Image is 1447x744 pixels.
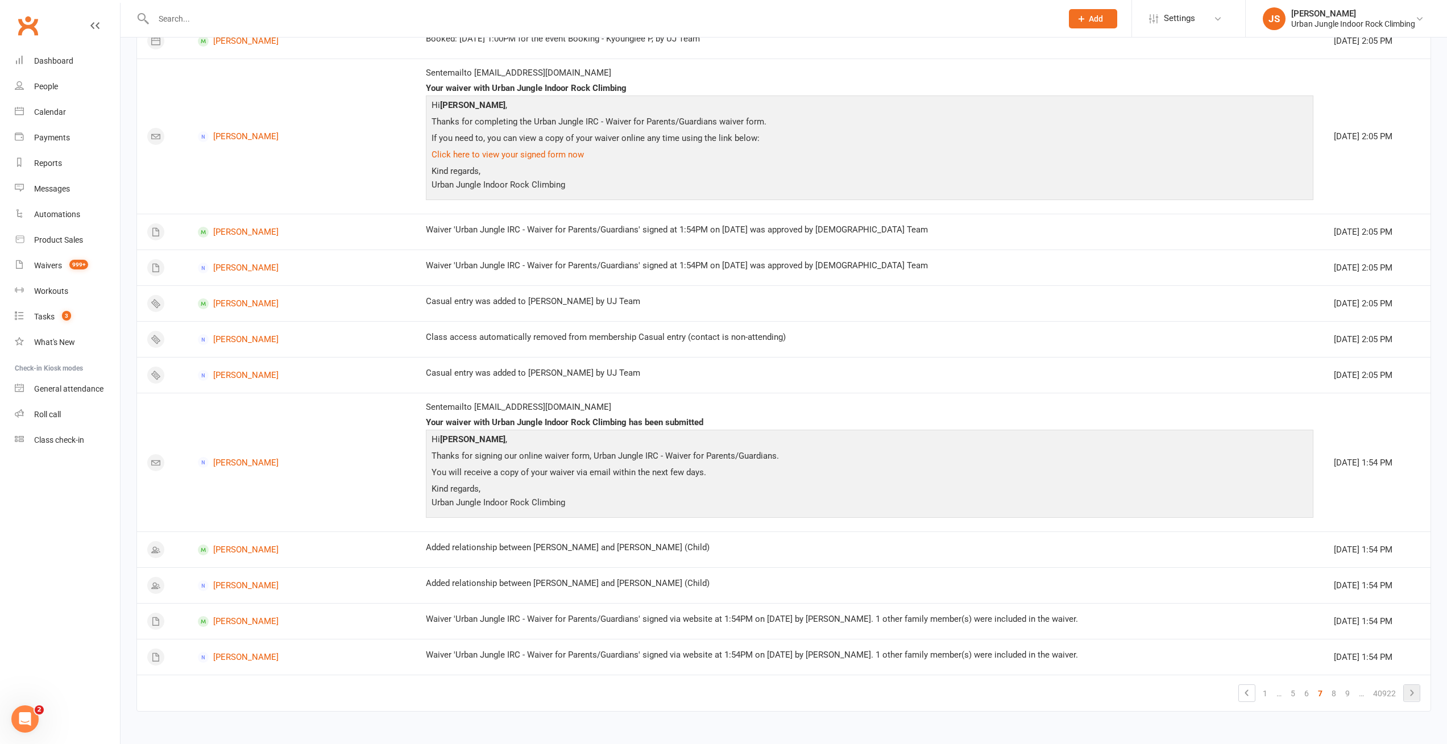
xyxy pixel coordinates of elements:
[1258,685,1272,701] a: 1
[426,261,1313,271] div: Waiver 'Urban Jungle IRC - Waiver for Parents/Guardians' signed at 1:54PM on [DATE] was approved ...
[34,235,83,244] div: Product Sales
[34,338,75,347] div: What's New
[34,56,73,65] div: Dashboard
[34,82,58,91] div: People
[34,286,68,296] div: Workouts
[34,159,62,168] div: Reports
[432,149,584,160] a: Click here to view your signed form now
[15,427,120,453] a: Class kiosk mode
[426,650,1313,660] div: Waiver 'Urban Jungle IRC - Waiver for Parents/Guardians' signed via website at 1:54PM on [DATE] b...
[426,68,611,78] span: Sent email to [EMAIL_ADDRESS][DOMAIN_NAME]
[1313,685,1327,701] a: 7
[1263,7,1286,30] div: JS
[426,297,1313,306] div: Casual entry was added to [PERSON_NAME] by UJ Team
[1334,36,1420,46] div: [DATE] 2:05 PM
[426,225,1313,235] div: Waiver 'Urban Jungle IRC - Waiver for Parents/Guardians' signed at 1:54PM on [DATE] was approved ...
[15,48,120,74] a: Dashboard
[15,125,120,151] a: Payments
[15,253,120,279] a: Waivers 999+
[34,435,84,444] div: Class check-in
[198,580,405,591] a: [PERSON_NAME]
[429,131,1311,148] p: If you need to, you can view a copy of your waiver online any time using the link below:
[1334,263,1420,273] div: [DATE] 2:05 PM
[1334,545,1420,555] div: [DATE] 1:54 PM
[34,210,80,219] div: Automations
[429,115,1311,131] p: Thanks for completing the Urban Jungle IRC - Waiver for Parents/Guardians waiver form.
[198,263,405,273] a: [PERSON_NAME]
[198,457,405,468] a: [PERSON_NAME]
[15,376,120,402] a: General attendance kiosk mode
[1334,617,1420,626] div: [DATE] 1:54 PM
[440,434,505,444] strong: [PERSON_NAME]
[15,330,120,355] a: What's New
[11,705,39,733] iframe: Intercom live chat
[198,227,405,238] a: [PERSON_NAME]
[198,616,405,627] a: [PERSON_NAME]
[1300,685,1313,701] a: 6
[198,298,405,309] a: [PERSON_NAME]
[429,482,1311,512] p: Kind regards, Urban Jungle Indoor Rock Climbing
[35,705,44,714] span: 2
[15,304,120,330] a: Tasks 3
[429,449,1311,465] p: Thanks for signing our online waiver form, Urban Jungle IRC - Waiver for Parents/Guardians.
[15,176,120,202] a: Messages
[429,433,1311,449] p: Hi ,
[15,227,120,253] a: Product Sales
[1327,685,1341,701] a: 8
[426,34,1313,44] div: Booked: [DATE] 1:00PM for the event Booking - Kyounglee P, by UJ Team
[1334,227,1420,237] div: [DATE] 2:05 PM
[440,100,505,110] strong: [PERSON_NAME]
[69,260,88,269] span: 999+
[34,107,66,117] div: Calendar
[15,74,120,99] a: People
[34,384,103,393] div: General attendance
[1334,371,1420,380] div: [DATE] 2:05 PM
[1334,335,1420,344] div: [DATE] 2:05 PM
[1164,6,1195,31] span: Settings
[15,402,120,427] a: Roll call
[426,543,1313,552] div: Added relationship between [PERSON_NAME] and [PERSON_NAME] (Child)
[426,418,1313,427] div: Your waiver with Urban Jungle Indoor Rock Climbing has been submitted
[34,184,70,193] div: Messages
[198,370,405,381] a: [PERSON_NAME]
[15,151,120,176] a: Reports
[1354,685,1369,701] a: …
[1286,685,1300,701] a: 5
[34,133,70,142] div: Payments
[1291,9,1415,19] div: [PERSON_NAME]
[198,334,405,345] a: [PERSON_NAME]
[1334,132,1420,142] div: [DATE] 2:05 PM
[426,368,1313,378] div: Casual entry was added to [PERSON_NAME] by UJ Team
[426,332,1313,342] div: Class access automatically removed from membership Casual entry (contact is non-attending)
[1089,14,1103,23] span: Add
[15,279,120,304] a: Workouts
[198,36,405,47] a: [PERSON_NAME]
[62,311,71,321] span: 3
[429,164,1311,194] p: Kind regards, Urban Jungle Indoor Rock Climbing
[34,410,61,419] div: Roll call
[429,465,1311,482] p: You will receive a copy of your waiver via email within the next few days.
[1069,9,1117,28] button: Add
[1272,685,1286,701] a: …
[15,99,120,125] a: Calendar
[426,84,1313,93] div: Your waiver with Urban Jungle Indoor Rock Climbing
[1334,458,1420,468] div: [DATE] 1:54 PM
[429,98,1311,115] p: Hi ,
[198,545,405,555] a: [PERSON_NAME]
[198,652,405,663] a: [PERSON_NAME]
[15,202,120,227] a: Automations
[1369,685,1400,701] a: 40922
[1334,581,1420,591] div: [DATE] 1:54 PM
[1341,685,1354,701] a: 9
[426,614,1313,624] div: Waiver 'Urban Jungle IRC - Waiver for Parents/Guardians' signed via website at 1:54PM on [DATE] b...
[34,312,55,321] div: Tasks
[426,402,611,412] span: Sent email to [EMAIL_ADDRESS][DOMAIN_NAME]
[1334,652,1420,662] div: [DATE] 1:54 PM
[14,11,42,40] a: Clubworx
[34,261,62,270] div: Waivers
[150,11,1054,27] input: Search...
[426,579,1313,588] div: Added relationship between [PERSON_NAME] and [PERSON_NAME] (Child)
[198,131,405,142] a: [PERSON_NAME]
[1334,299,1420,309] div: [DATE] 2:05 PM
[1291,19,1415,29] div: Urban Jungle Indoor Rock Climbing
